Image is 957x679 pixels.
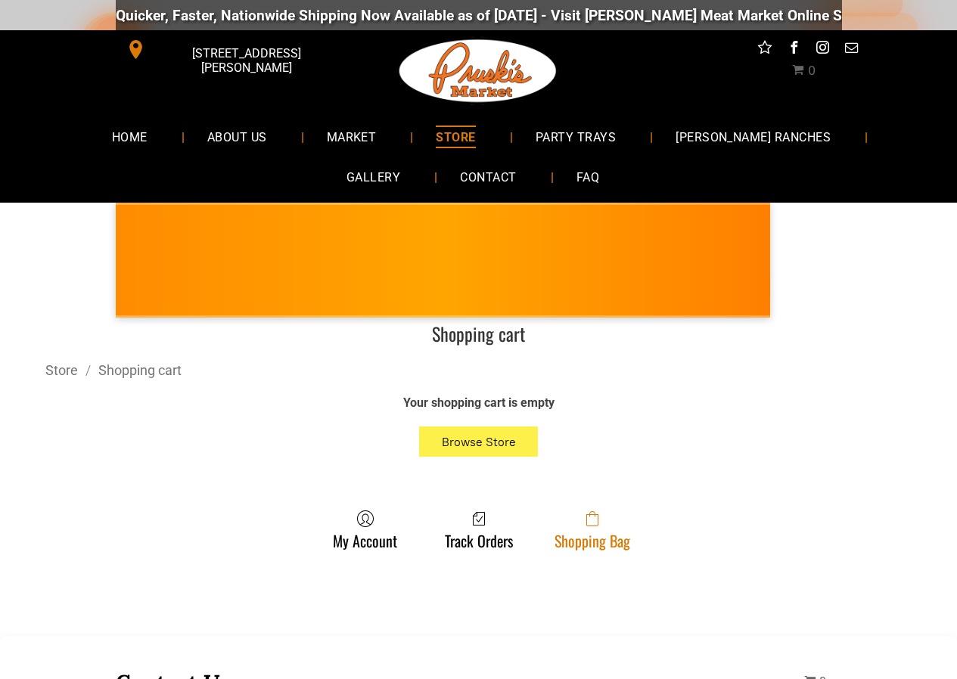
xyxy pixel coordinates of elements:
[755,38,775,61] a: Social network
[45,322,912,346] h1: Shopping cart
[304,116,399,157] a: MARKET
[784,38,803,61] a: facebook
[116,38,347,61] a: [STREET_ADDRESS][PERSON_NAME]
[437,510,520,550] a: Track Orders
[185,116,290,157] a: ABOUT US
[45,361,912,380] div: Breadcrumbs
[547,510,638,550] a: Shopping Bag
[325,510,405,550] a: My Account
[442,435,516,449] span: Browse Store
[396,30,560,112] img: Pruski-s+Market+HQ+Logo2-1920w.png
[419,426,539,457] button: Browse Store
[89,116,170,157] a: HOME
[324,157,423,197] a: GALLERY
[841,38,861,61] a: email
[808,64,816,78] span: 0
[554,157,622,197] a: FAQ
[813,38,832,61] a: instagram
[653,116,853,157] a: [PERSON_NAME] RANCHES
[78,362,98,378] span: /
[207,395,751,411] div: Your shopping cart is empty
[148,39,343,82] span: [STREET_ADDRESS][PERSON_NAME]
[45,362,78,378] a: Store
[513,116,639,157] a: PARTY TRAYS
[437,157,539,197] a: CONTACT
[98,362,182,378] a: Shopping cart
[413,116,498,157] a: STORE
